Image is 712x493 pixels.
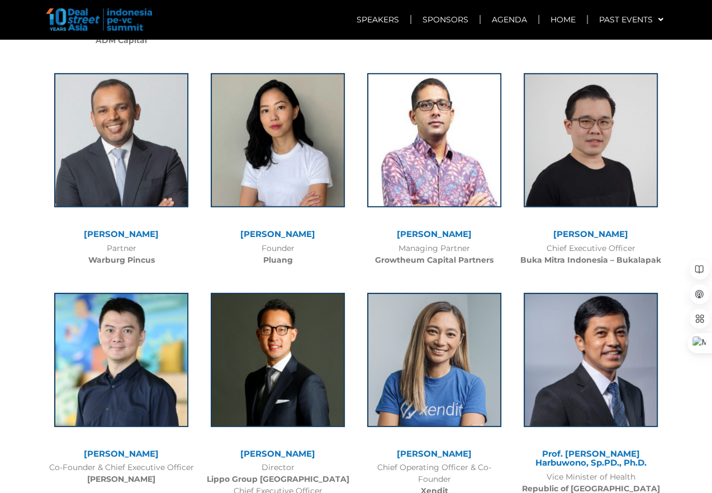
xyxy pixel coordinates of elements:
img: Saurabh N. Agarwal [54,73,188,207]
div: Chief Executive Officer [518,243,663,266]
b: Growtheum Capital Partners [375,255,493,265]
b: Warburg Pincus [88,255,155,265]
div: Partner [49,243,194,266]
a: [PERSON_NAME] [240,448,315,459]
b: Lippo Group [GEOGRAPHIC_DATA] [207,474,349,484]
div: Managing Partner [362,243,507,266]
img: Amit Kunal [367,73,501,207]
a: [PERSON_NAME] [553,229,628,239]
b: Buka Mitra Indonesia – Bukalapak [520,255,661,265]
a: Past Events [588,7,675,32]
img: Tessa-Wijaya.png [367,293,501,427]
b: [PERSON_NAME] [87,474,155,484]
div: Founder [205,243,350,266]
a: Sponsors [411,7,480,32]
img: Prof. dr. Dante Saksono Harbuwono, Sp.PD., Ph.D. [524,293,658,427]
a: Home [539,7,587,32]
b: ADM Capital [96,35,147,45]
div: Co-Founder & Chief Executive Officer [49,462,194,485]
img: Howard Gani [524,73,658,207]
a: [PERSON_NAME] [84,448,159,459]
img: John riady [211,293,345,427]
img: Vincent Iswara [54,293,188,427]
b: Pluang [263,255,293,265]
a: [PERSON_NAME] [397,229,472,239]
a: [PERSON_NAME] [397,448,472,459]
a: Agenda [481,7,538,32]
a: [PERSON_NAME] [240,229,315,239]
img: Web [211,73,345,207]
a: [PERSON_NAME] [84,229,159,239]
a: Speakers [345,7,410,32]
a: Prof. [PERSON_NAME] Harbuwono, Sp.PD., Ph.D. [535,448,647,468]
